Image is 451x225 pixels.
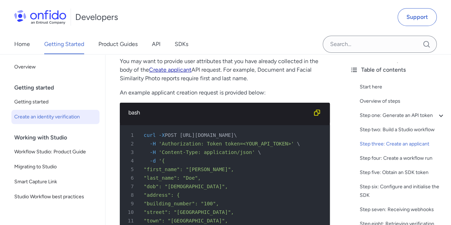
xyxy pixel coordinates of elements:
[152,34,160,54] a: API
[123,208,139,216] span: 10
[360,140,445,148] a: Step three: Create an applicant
[360,111,445,120] a: Step one: Generate an API token
[14,34,30,54] a: Home
[14,81,102,95] div: Getting started
[14,10,66,24] img: Onfido Logo
[75,11,118,23] h1: Developers
[234,132,237,138] span: \
[398,8,437,26] a: Support
[14,98,97,106] span: Getting started
[149,66,191,73] a: Create applicant
[120,57,330,83] p: You may want to provide user attributes that you have already collected in the body of the API re...
[150,141,156,147] span: -H
[44,34,84,54] a: Getting Started
[11,95,99,109] a: Getting started
[11,60,99,74] a: Overview
[14,178,97,186] span: Smart Capture Link
[159,141,294,147] span: 'Authorization: Token token=<YOUR_API_TOKEN>'
[150,149,156,155] span: -H
[159,132,165,138] span: -X
[123,199,139,208] span: 9
[123,165,139,174] span: 5
[14,113,97,121] span: Create an identity verification
[98,34,138,54] a: Product Guides
[11,160,99,174] a: Migrating to Studio
[14,163,97,171] span: Migrating to Studio
[360,183,445,200] a: Step six: Configure and initialise the SDK
[165,132,234,138] span: POST [URL][DOMAIN_NAME]
[144,192,180,198] span: "address": {
[11,190,99,204] a: Studio Workflow best practices
[14,63,97,71] span: Overview
[175,34,188,54] a: SDKs
[297,141,300,147] span: \
[360,154,445,163] a: Step four: Create a workflow run
[120,88,330,97] p: An example applicant creation request is provided below:
[360,205,445,214] a: Step seven: Receiving webhooks
[123,182,139,191] span: 7
[11,110,99,124] a: Create an identity verification
[310,106,324,120] button: Copy code snippet button
[14,148,97,156] span: Workflow Studio: Product Guide
[123,139,139,148] span: 2
[144,132,156,138] span: curl
[128,108,310,117] div: bash
[144,184,228,189] span: "dob": "[DEMOGRAPHIC_DATA]",
[11,145,99,159] a: Workflow Studio: Product Guide
[14,193,97,201] span: Studio Workflow best practices
[144,201,219,206] span: "building_number": "100",
[123,174,139,182] span: 6
[360,97,445,106] a: Overview of steps
[350,66,445,74] div: Table of contents
[159,158,165,164] span: '{
[159,149,255,155] span: 'Content-Type: application/json'
[144,209,234,215] span: "street": "[GEOGRAPHIC_DATA]",
[123,131,139,139] span: 1
[144,218,228,224] span: "town": "[GEOGRAPHIC_DATA]",
[150,158,156,164] span: -d
[258,149,261,155] span: \
[323,36,437,53] input: Onfido search input field
[123,216,139,225] span: 11
[123,157,139,165] span: 4
[360,83,445,91] a: Start here
[360,126,445,134] a: Step two: Build a Studio workflow
[144,175,201,181] span: "last_name": "Doe",
[11,175,99,189] a: Smart Capture Link
[123,148,139,157] span: 3
[360,168,445,177] a: Step five: Obtain an SDK token
[14,131,102,145] div: Working with Studio
[144,167,234,172] span: "first_name": "[PERSON_NAME]",
[123,191,139,199] span: 8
